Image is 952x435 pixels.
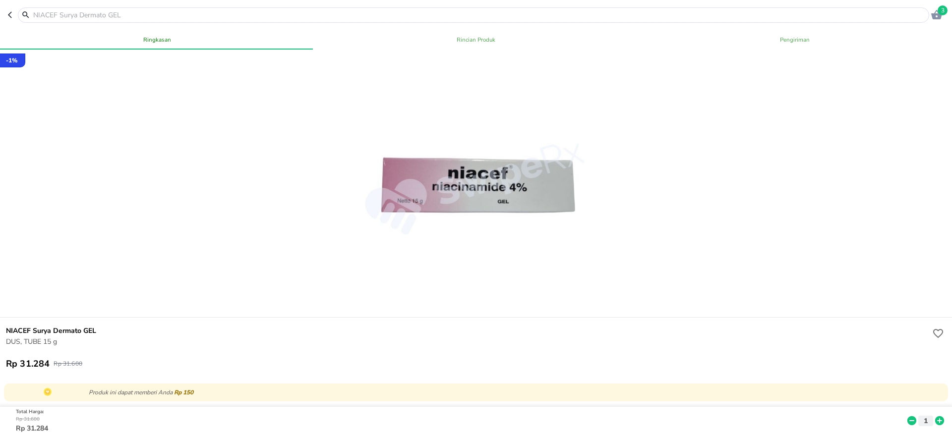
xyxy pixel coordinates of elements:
[16,408,905,416] p: Total Harga :
[929,7,944,22] button: 3
[938,5,948,15] span: 3
[6,326,930,336] h6: NIACEF Surya Dermato GEL
[54,360,82,368] p: Rp 31.600
[4,35,311,45] span: Ringkasan
[89,388,941,397] p: Produk ini dapat memberi Anda
[16,416,905,423] p: Rp 31.600
[16,423,905,434] p: Rp 31.284
[174,388,193,396] span: Rp 150
[323,35,630,45] span: Rincian Produk
[6,358,50,370] p: Rp 31.284
[6,56,17,65] p: - 1 %
[641,35,948,45] span: Pengiriman
[6,336,930,347] p: DUS, TUBE 15 g
[921,416,930,426] p: 1
[918,416,933,426] button: 1
[32,10,927,20] input: NIACEF Surya Dermato GEL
